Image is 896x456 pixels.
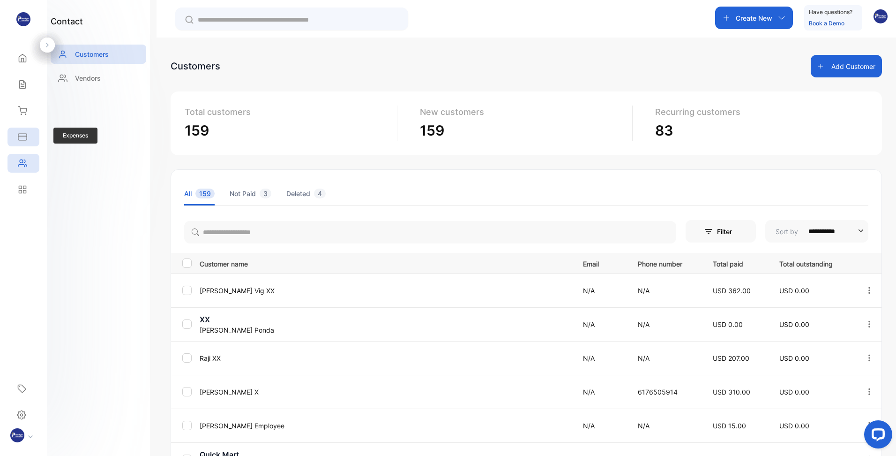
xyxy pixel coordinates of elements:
span: USD 0.00 [779,320,809,328]
li: All [184,182,215,205]
button: Create New [715,7,793,29]
span: USD 15.00 [713,422,746,430]
a: Vendors [51,68,146,88]
img: profile [10,428,24,442]
li: Not Paid [230,182,271,205]
h1: contact [51,15,83,28]
p: Email [583,257,619,269]
p: N/A [638,353,693,363]
img: logo [16,12,30,26]
p: N/A [583,421,619,431]
button: Sort by [765,220,868,243]
p: Total paid [713,257,761,269]
p: Phone number [638,257,693,269]
span: USD 207.00 [713,354,749,362]
p: N/A [638,286,693,296]
span: USD 0.00 [779,287,809,295]
p: Customers [75,49,109,59]
img: avatar [874,9,888,23]
p: Customer name [200,257,571,269]
p: N/A [583,286,619,296]
p: Create New [736,13,772,23]
p: [PERSON_NAME] Employee [200,421,571,431]
p: 159 [185,120,389,141]
p: N/A [583,387,619,397]
span: 159 [195,189,215,198]
a: Customers [51,45,146,64]
div: Customers [171,59,220,73]
p: [PERSON_NAME] Ponda [200,325,571,335]
p: N/A [638,319,693,329]
iframe: LiveChat chat widget [857,417,896,456]
p: N/A [638,421,693,431]
p: Vendors [75,73,101,83]
span: USD 0.00 [779,354,809,362]
p: N/A [583,353,619,363]
p: Raji XX [200,353,571,363]
li: Deleted [286,182,326,205]
span: Expenses [53,128,97,144]
p: Recurring customers [655,106,860,118]
p: [PERSON_NAME] X [200,387,571,397]
span: 3 [260,189,271,198]
span: USD 0.00 [779,388,809,396]
p: Total customers [185,106,389,118]
span: USD 0.00 [779,422,809,430]
p: [PERSON_NAME] Vig XX [200,286,571,296]
p: Sort by [776,227,798,236]
span: USD 310.00 [713,388,750,396]
p: New customers [420,106,625,118]
span: USD 362.00 [713,287,751,295]
button: Add Customer [811,55,882,77]
p: Have questions? [809,8,852,17]
p: XX [200,314,571,325]
p: 6176505914 [638,387,693,397]
p: Total outstanding [779,257,845,269]
button: avatar [874,7,888,29]
span: USD 0.00 [713,320,743,328]
p: N/A [583,319,619,329]
a: Book a Demo [809,20,844,27]
p: 159 [420,120,625,141]
span: 4 [314,189,326,198]
p: 83 [655,120,860,141]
